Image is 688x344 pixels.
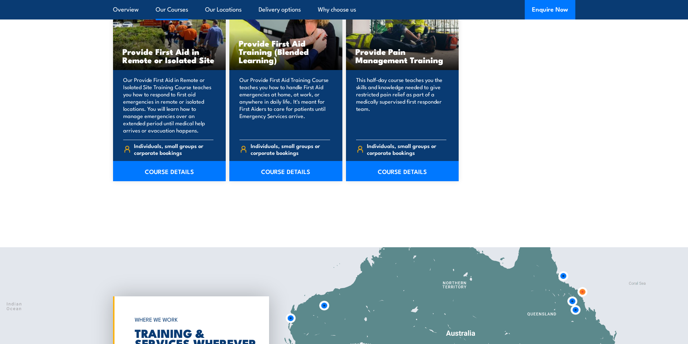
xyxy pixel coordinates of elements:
[134,142,213,156] span: Individuals, small groups or corporate bookings
[367,142,446,156] span: Individuals, small groups or corporate bookings
[123,76,214,134] p: Our Provide First Aid in Remote or Isolated Site Training Course teaches you how to respond to fi...
[251,142,330,156] span: Individuals, small groups or corporate bookings
[239,76,330,134] p: Our Provide First Aid Training Course teaches you how to handle First Aid emergencies at home, at...
[239,39,333,64] h3: Provide First Aid Training (Blended Learning)
[122,47,217,64] h3: Provide First Aid in Remote or Isolated Site
[346,161,459,181] a: COURSE DETAILS
[356,76,447,134] p: This half-day course teaches you the skills and knowledge needed to give restricted pain relief a...
[113,161,226,181] a: COURSE DETAILS
[135,313,244,326] h6: WHERE WE WORK
[229,161,342,181] a: COURSE DETAILS
[355,47,450,64] h3: Provide Pain Management Training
